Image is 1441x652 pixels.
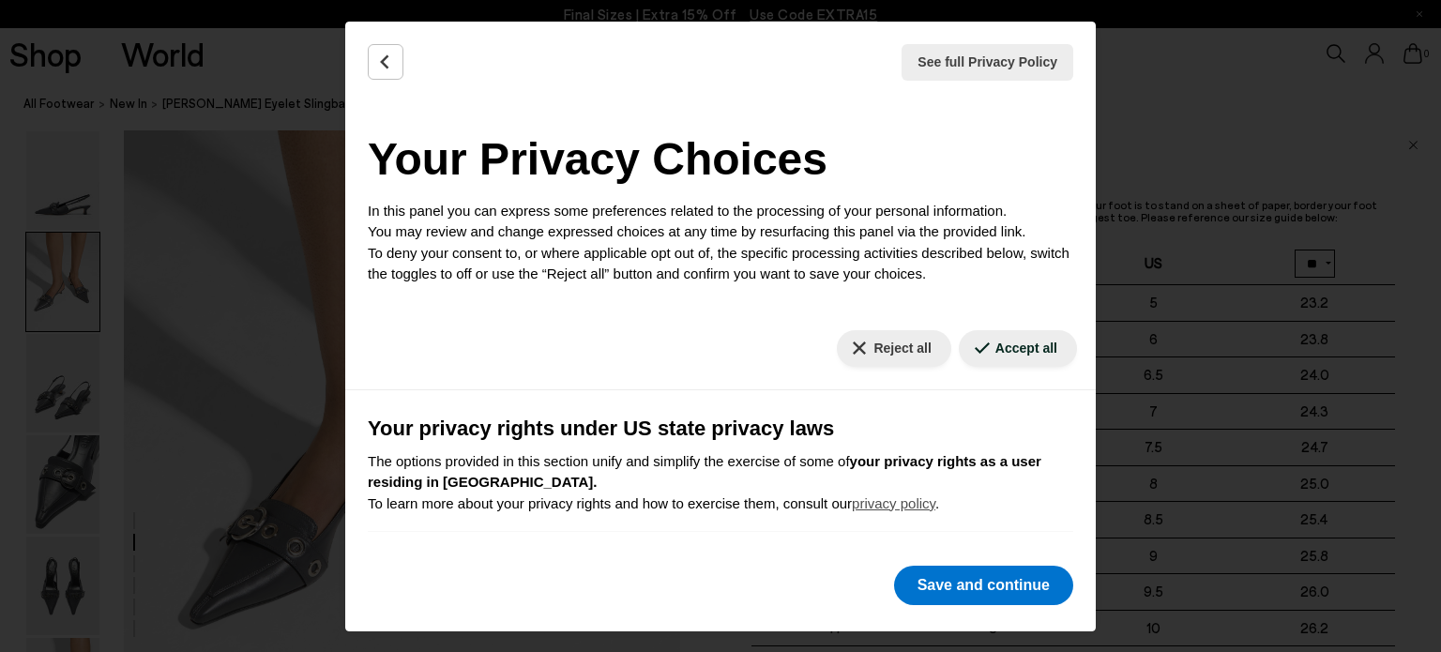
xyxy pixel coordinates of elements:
[918,53,1057,72] span: See full Privacy Policy
[368,413,1073,444] h3: Your privacy rights under US state privacy laws
[959,330,1077,367] button: Accept all
[368,201,1073,285] p: In this panel you can express some preferences related to the processing of your personal informa...
[368,126,1073,193] h2: Your Privacy Choices
[894,566,1073,605] button: Save and continue
[368,451,1073,515] p: The options provided in this section unify and simplify the exercise of some of To learn more abo...
[837,330,950,367] button: Reject all
[852,495,935,511] a: privacy policy
[902,44,1073,81] button: See full Privacy Policy
[368,453,1041,491] b: your privacy rights as a user residing in [GEOGRAPHIC_DATA].
[368,44,403,80] button: Back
